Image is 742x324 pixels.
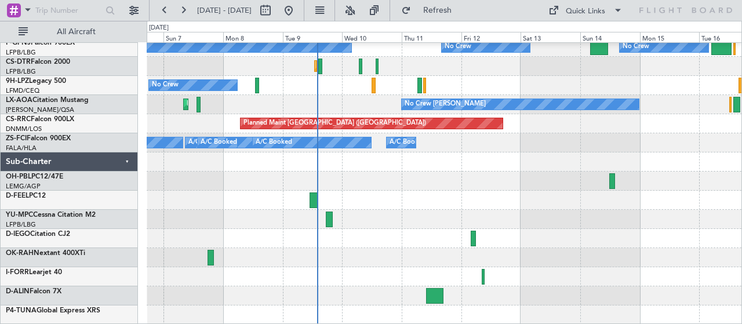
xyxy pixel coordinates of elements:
div: Sun 7 [163,32,223,42]
button: Refresh [396,1,465,20]
div: Planned Maint [GEOGRAPHIC_DATA] ([GEOGRAPHIC_DATA]) [243,115,426,132]
a: LFMD/CEQ [6,86,39,95]
div: Mon 15 [640,32,700,42]
div: No Crew [152,77,179,94]
a: 9H-LPZLegacy 500 [6,78,66,85]
a: YU-MPCCessna Citation M2 [6,212,96,219]
a: I-FORRLearjet 40 [6,269,62,276]
span: D-FEEL [6,192,29,199]
a: FALA/HLA [6,144,37,152]
div: Thu 11 [402,32,461,42]
a: LFPB/LBG [6,48,36,57]
span: All Aircraft [30,28,122,36]
span: YU-MPC [6,212,33,219]
div: Mon 8 [223,32,283,42]
div: No Crew [PERSON_NAME] [405,96,486,113]
span: ZS-FCI [6,135,27,142]
span: D-IEGO [6,231,30,238]
span: OK-RAH [6,250,34,257]
span: P4-TUNA [6,307,37,314]
a: D-ALINFalcon 7X [6,288,61,295]
span: [DATE] - [DATE] [197,5,252,16]
a: LX-AOACitation Mustang [6,97,89,104]
div: Sun 14 [580,32,640,42]
input: Trip Number [35,2,102,19]
a: OK-RAHNextant 400XTi [6,250,85,257]
a: F-GPNJFalcon 900EX [6,39,75,46]
span: D-ALIN [6,288,30,295]
span: OH-PBL [6,173,31,180]
button: Quick Links [543,1,628,20]
a: CS-DTRFalcon 2000 [6,59,70,65]
a: LEMG/AGP [6,182,41,191]
div: Wed 10 [342,32,402,42]
a: CS-RRCFalcon 900LX [6,116,74,123]
a: OH-PBLPC12/47E [6,173,63,180]
a: LFPB/LBG [6,220,36,229]
div: [DATE] [149,23,169,33]
span: F-GPNJ [6,39,31,46]
a: DNMM/LOS [6,125,42,133]
span: 9H-LPZ [6,78,29,85]
div: Fri 12 [461,32,521,42]
span: CS-DTR [6,59,31,65]
a: D-FEELPC12 [6,192,46,199]
a: ZS-FCIFalcon 900EX [6,135,71,142]
button: All Aircraft [13,23,126,41]
div: A/C Booked [201,134,237,151]
div: A/C Booked [390,134,426,151]
div: No Crew [445,38,471,56]
span: LX-AOA [6,97,32,104]
span: Refresh [413,6,462,14]
div: Tue 9 [283,32,343,42]
div: A/C Booked [188,134,225,151]
div: Quick Links [566,6,605,17]
span: I-FORR [6,269,29,276]
span: CS-RRC [6,116,31,123]
div: Planned Maint [GEOGRAPHIC_DATA] ([GEOGRAPHIC_DATA]) [187,96,369,113]
div: Sat 13 [521,32,580,42]
div: No Crew [623,38,649,56]
a: [PERSON_NAME]/QSA [6,105,74,114]
a: LFPB/LBG [6,67,36,76]
a: P4-TUNAGlobal Express XRS [6,307,100,314]
a: D-IEGOCitation CJ2 [6,231,70,238]
div: A/C Booked [256,134,292,151]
